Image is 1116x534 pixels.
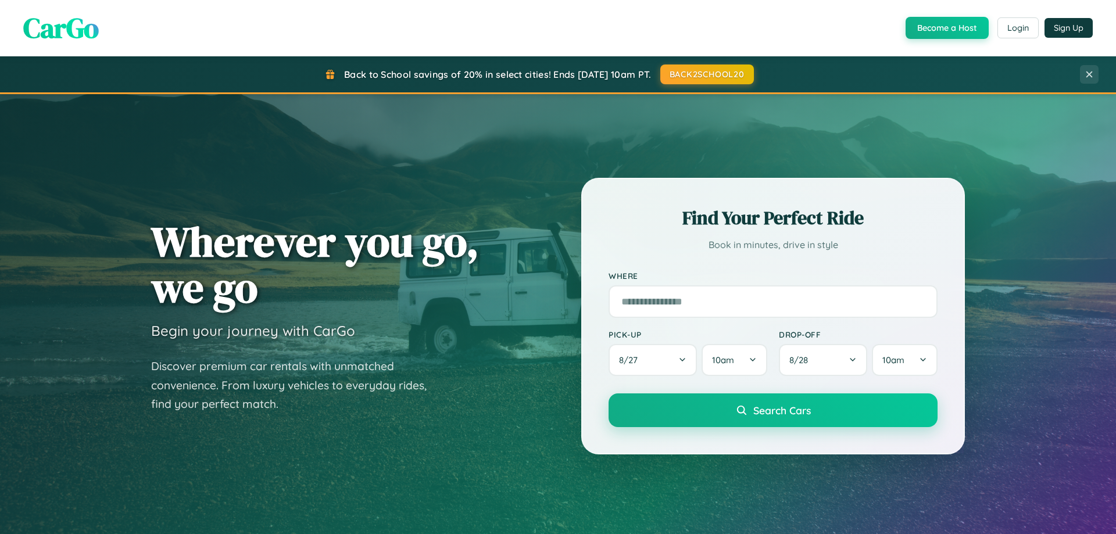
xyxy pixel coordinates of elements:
button: Login [997,17,1039,38]
span: 8 / 28 [789,354,814,365]
span: Search Cars [753,404,811,417]
h3: Begin your journey with CarGo [151,322,355,339]
button: 10am [702,344,767,376]
button: Search Cars [609,393,938,427]
span: Back to School savings of 20% in select cities! Ends [DATE] 10am PT. [344,69,651,80]
span: 8 / 27 [619,354,643,365]
button: 8/28 [779,344,867,376]
button: Sign Up [1045,18,1093,38]
p: Discover premium car rentals with unmatched convenience. From luxury vehicles to everyday rides, ... [151,357,442,414]
button: Become a Host [906,17,989,39]
label: Drop-off [779,329,938,339]
label: Pick-up [609,329,767,339]
button: 8/27 [609,344,697,376]
span: CarGo [23,9,99,47]
h2: Find Your Perfect Ride [609,205,938,231]
label: Where [609,271,938,281]
span: 10am [882,354,904,365]
button: BACK2SCHOOL20 [660,64,754,84]
span: 10am [712,354,734,365]
button: 10am [872,344,938,376]
h1: Wherever you go, we go [151,218,479,310]
p: Book in minutes, drive in style [609,236,938,253]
